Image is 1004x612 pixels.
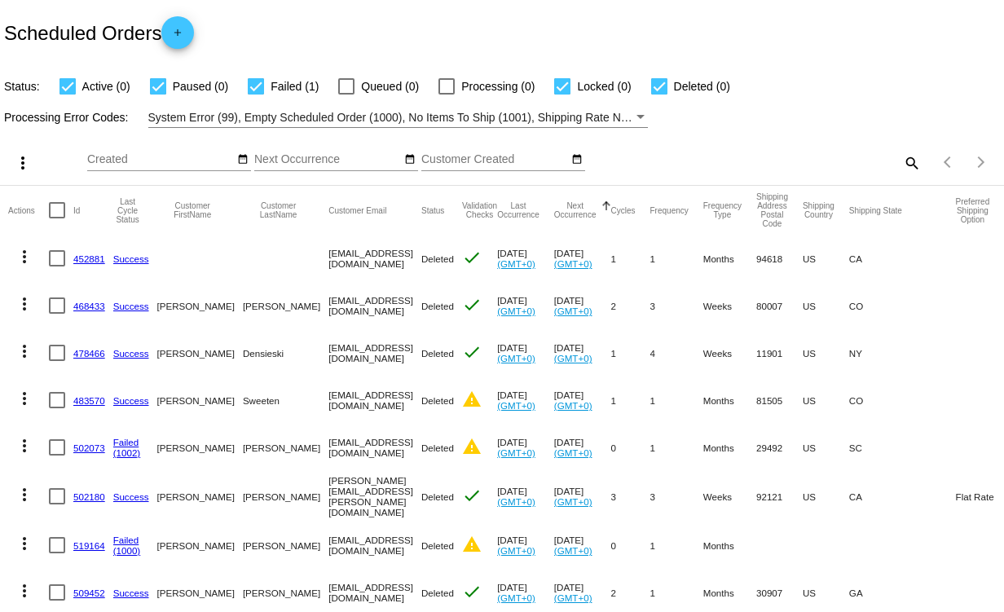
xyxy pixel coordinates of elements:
[703,235,756,282] mat-cell: Months
[756,192,788,228] button: Change sorting for ShippingPostcode
[237,153,249,166] mat-icon: date_range
[554,545,592,556] a: (GMT+0)
[113,535,139,545] a: Failed
[462,295,482,315] mat-icon: check
[554,201,597,219] button: Change sorting for NextOccurrenceUtc
[462,248,482,267] mat-icon: check
[497,201,539,219] button: Change sorting for LastOccurrenceUtc
[803,235,849,282] mat-cell: US
[703,424,756,471] mat-cell: Months
[803,471,849,522] mat-cell: US
[4,16,194,49] h2: Scheduled Orders
[328,376,421,424] mat-cell: [EMAIL_ADDRESS][DOMAIN_NAME]
[849,205,902,215] button: Change sorting for ShippingState
[462,342,482,362] mat-icon: check
[554,353,592,363] a: (GMT+0)
[157,424,243,471] mat-cell: [PERSON_NAME]
[497,424,554,471] mat-cell: [DATE]
[674,77,730,96] span: Deleted (0)
[73,588,105,598] a: 509452
[497,258,535,269] a: (GMT+0)
[803,376,849,424] mat-cell: US
[571,153,583,166] mat-icon: date_range
[13,153,33,173] mat-icon: more_vert
[497,235,554,282] mat-cell: [DATE]
[497,496,535,507] a: (GMT+0)
[497,353,535,363] a: (GMT+0)
[803,424,849,471] mat-cell: US
[756,471,803,522] mat-cell: 92121
[703,282,756,329] mat-cell: Weeks
[462,186,497,235] mat-header-cell: Validation Checks
[756,282,803,329] mat-cell: 80007
[421,395,454,406] span: Deleted
[497,329,554,376] mat-cell: [DATE]
[421,348,454,359] span: Deleted
[328,282,421,329] mat-cell: [EMAIL_ADDRESS][DOMAIN_NAME]
[554,258,592,269] a: (GMT+0)
[554,496,592,507] a: (GMT+0)
[849,235,956,282] mat-cell: CA
[15,247,34,266] mat-icon: more_vert
[554,306,592,316] a: (GMT+0)
[497,471,554,522] mat-cell: [DATE]
[611,471,650,522] mat-cell: 3
[15,581,34,601] mat-icon: more_vert
[554,376,611,424] mat-cell: [DATE]
[756,424,803,471] mat-cell: 29492
[462,535,482,554] mat-icon: warning
[956,197,990,224] button: Change sorting for PreferredShippingOption
[168,27,187,46] mat-icon: add
[113,197,143,224] button: Change sorting for LastProcessingCycleId
[611,282,650,329] mat-cell: 2
[554,592,592,603] a: (GMT+0)
[4,111,129,124] span: Processing Error Codes:
[8,186,49,235] mat-header-cell: Actions
[462,390,482,409] mat-icon: warning
[497,545,535,556] a: (GMT+0)
[554,447,592,458] a: (GMT+0)
[404,153,416,166] mat-icon: date_range
[650,471,703,522] mat-cell: 3
[361,77,419,96] span: Queued (0)
[849,471,956,522] mat-cell: CA
[497,447,535,458] a: (GMT+0)
[4,80,40,93] span: Status:
[157,522,243,569] mat-cell: [PERSON_NAME]
[73,395,105,406] a: 483570
[462,486,482,505] mat-icon: check
[87,153,234,166] input: Created
[611,522,650,569] mat-cell: 0
[113,301,149,311] a: Success
[73,442,105,453] a: 502073
[803,201,834,219] button: Change sorting for ShippingCountry
[554,471,611,522] mat-cell: [DATE]
[15,436,34,456] mat-icon: more_vert
[328,205,386,215] button: Change sorting for CustomerEmail
[243,282,328,329] mat-cell: [PERSON_NAME]
[157,329,243,376] mat-cell: [PERSON_NAME]
[849,376,956,424] mat-cell: CO
[73,205,80,215] button: Change sorting for Id
[650,235,703,282] mat-cell: 1
[461,77,535,96] span: Processing (0)
[497,376,554,424] mat-cell: [DATE]
[756,329,803,376] mat-cell: 11901
[554,400,592,411] a: (GMT+0)
[243,424,328,471] mat-cell: [PERSON_NAME]
[803,329,849,376] mat-cell: US
[271,77,319,96] span: Failed (1)
[650,329,703,376] mat-cell: 4
[932,146,965,178] button: Previous page
[703,329,756,376] mat-cell: Weeks
[462,437,482,456] mat-icon: warning
[554,282,611,329] mat-cell: [DATE]
[756,235,803,282] mat-cell: 94618
[554,329,611,376] mat-cell: [DATE]
[243,201,314,219] button: Change sorting for CustomerLastName
[421,301,454,311] span: Deleted
[73,301,105,311] a: 468433
[497,522,554,569] mat-cell: [DATE]
[497,306,535,316] a: (GMT+0)
[254,153,401,166] input: Next Occurrence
